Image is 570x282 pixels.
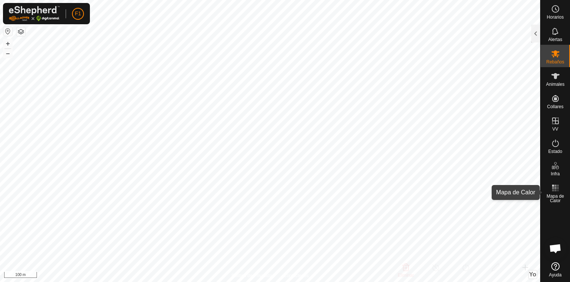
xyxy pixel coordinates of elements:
[3,27,12,36] button: Restablecer Mapa
[549,273,562,277] span: Ayuda
[548,37,562,42] span: Alertas
[547,15,564,19] span: Horarios
[529,271,536,278] span: Yo
[542,194,568,203] span: Mapa de Calor
[541,259,570,280] a: Ayuda
[529,270,537,279] button: Yo
[552,127,558,131] span: VV
[16,27,25,36] button: Capas del Mapa
[284,272,309,279] a: Contáctenos
[548,149,562,154] span: Estado
[547,104,563,109] span: Collares
[546,82,564,87] span: Animales
[3,39,12,48] button: +
[232,272,275,279] a: Política de Privacidad
[3,49,12,58] button: –
[9,6,60,21] img: Logo Gallagher
[75,10,81,18] span: F1
[551,172,560,176] span: Infra
[546,60,564,64] span: Rebaños
[544,237,567,260] a: Chat abierto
